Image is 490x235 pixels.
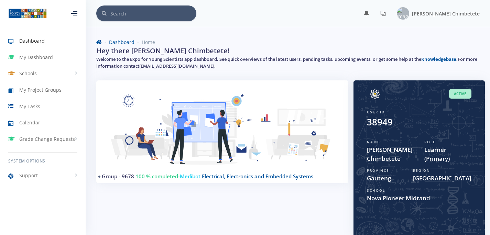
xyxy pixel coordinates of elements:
[367,188,385,193] span: School
[102,173,134,180] a: Group - 9678
[105,89,340,178] img: Learner
[424,139,436,144] span: Role
[412,10,480,17] span: [PERSON_NAME] Chimbetete
[19,70,37,77] span: Schools
[96,46,230,56] h2: Hey there [PERSON_NAME] Chimbetete!
[202,173,313,180] span: Electrical, Electronics and Embedded Systems
[180,173,200,180] span: Medibot
[19,172,38,179] span: Support
[397,7,409,20] img: Image placeholder
[367,145,414,163] span: [PERSON_NAME] Chimbetete
[19,103,40,110] span: My Tasks
[367,194,471,203] span: Nova Pioneer Midrand
[391,6,480,21] a: Image placeholder [PERSON_NAME] Chimbetete
[19,86,62,93] span: My Project Groups
[19,119,40,126] span: Calendar
[110,5,196,21] input: Search
[367,139,380,144] span: Name
[8,8,47,19] img: ...
[367,89,383,99] img: Image placeholder
[421,56,458,62] a: Knowledgebase.
[109,39,134,45] a: Dashboard
[413,174,471,183] span: [GEOGRAPHIC_DATA]
[367,115,393,129] div: 38949
[19,37,45,44] span: Dashboard
[19,135,75,143] span: Grade Change Requests
[102,172,337,180] h4: -
[367,174,403,183] span: Gauteng
[413,168,430,173] span: Region
[424,145,471,163] span: Learner (Primary)
[449,89,471,99] span: Active
[134,38,155,46] li: Home
[8,158,77,164] h6: System Options
[135,173,178,180] span: 100 % completed
[367,110,385,114] span: User ID
[96,56,480,69] h5: Welcome to the Expo for Young Scientists app dashboard. See quick overviews of the latest users, ...
[96,38,480,46] nav: breadcrumb
[367,168,389,173] span: Province
[139,63,214,69] a: [EMAIL_ADDRESS][DOMAIN_NAME]
[19,54,53,61] span: My Dashboard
